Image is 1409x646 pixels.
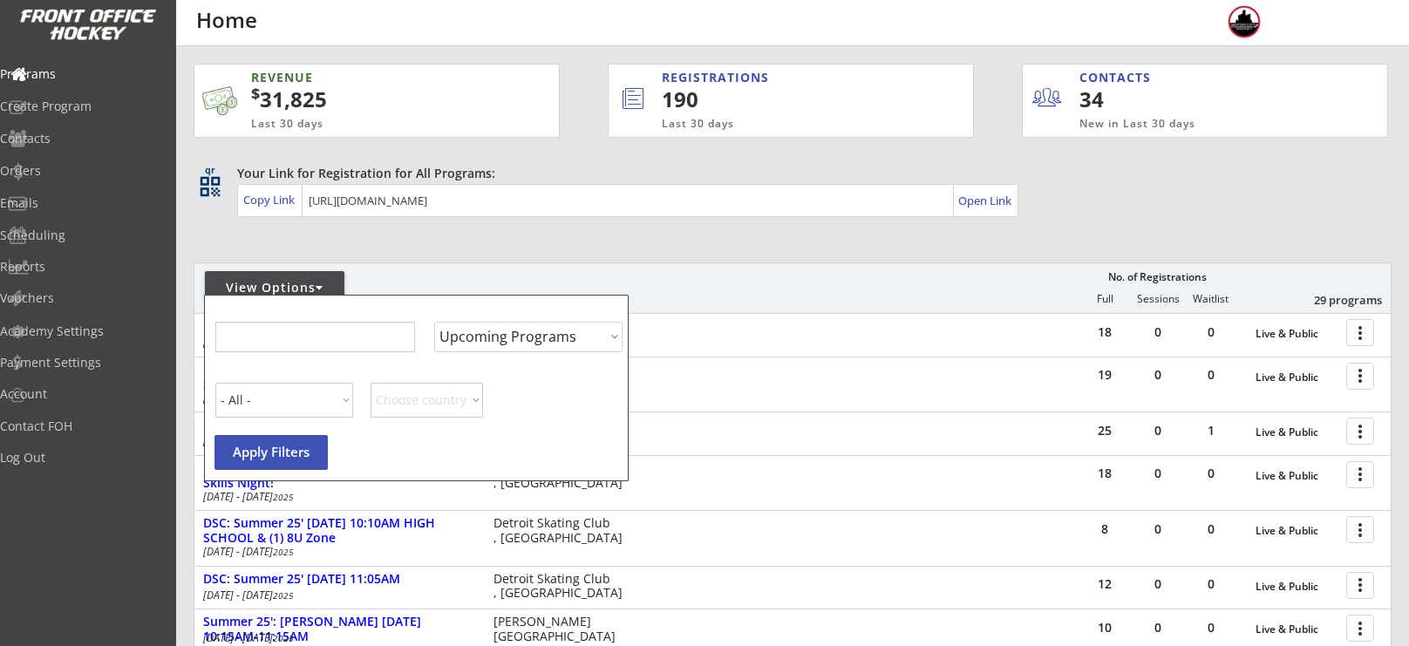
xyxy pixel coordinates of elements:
[1103,271,1211,283] div: No. of Registrations
[1132,425,1184,437] div: 0
[273,632,294,644] em: 2025
[958,194,1013,208] div: Open Link
[662,69,893,86] div: REGISTRATIONS
[203,363,475,392] div: DSC: Summer 25' [DATE] 6:05PM LTP / 6U / 8U Skills Night!
[203,590,470,601] div: [DATE] - [DATE]
[203,393,470,404] div: [DATE] - [DATE]
[1256,525,1338,537] div: Live & Public
[1079,622,1131,634] div: 10
[1132,326,1184,338] div: 0
[203,547,470,557] div: [DATE] - [DATE]
[1291,292,1382,308] div: 29 programs
[1132,622,1184,634] div: 0
[1079,326,1131,338] div: 18
[203,418,475,432] div: DSC: Summer 25' [DATE] 5:10PM
[203,615,475,644] div: Summer 25': [PERSON_NAME] [DATE] 10:15AM-11:15AM
[203,492,470,502] div: [DATE] - [DATE]
[1185,326,1237,338] div: 0
[1185,467,1237,479] div: 0
[251,117,474,132] div: Last 30 days
[205,279,344,296] div: View Options
[1132,523,1184,535] div: 0
[1256,581,1338,593] div: Live & Public
[1346,319,1374,346] button: more_vert
[251,69,474,86] div: REVENUE
[1185,523,1237,535] div: 0
[1132,369,1184,381] div: 0
[1346,516,1374,543] button: more_vert
[1346,615,1374,642] button: more_vert
[203,572,475,587] div: DSC: Summer 25' [DATE] 11:05AM
[1132,293,1184,305] div: Sessions
[1079,69,1159,86] div: CONTACTS
[1346,418,1374,445] button: more_vert
[1079,467,1131,479] div: 18
[203,337,470,348] div: [DATE] - [DATE]
[1256,371,1338,384] div: Live & Public
[1346,363,1374,390] button: more_vert
[203,461,475,491] div: DSC: Summer 25' [DATE] 6:05PM LTP-6U-8U Skills Night!
[662,85,915,114] div: 190
[203,516,475,546] div: DSC: Summer 25' [DATE] 10:10AM HIGH SCHOOL & (1) 8U Zone
[251,85,504,114] div: 31,825
[493,516,630,546] div: Detroit Skating Club , [GEOGRAPHIC_DATA]
[1079,425,1131,437] div: 25
[251,83,260,104] sup: $
[1185,369,1237,381] div: 0
[273,491,294,503] em: 2025
[1132,578,1184,590] div: 0
[1079,293,1131,305] div: Full
[1079,523,1131,535] div: 8
[237,165,1338,182] div: Your Link for Registration for All Programs:
[273,589,294,602] em: 2025
[1256,623,1338,636] div: Live & Public
[1346,572,1374,599] button: more_vert
[1185,578,1237,590] div: 0
[203,436,470,446] div: [DATE] - [DATE]
[1079,578,1131,590] div: 12
[493,572,630,602] div: Detroit Skating Club , [GEOGRAPHIC_DATA]
[1256,426,1338,439] div: Live & Public
[1256,470,1338,482] div: Live & Public
[273,546,294,558] em: 2025
[243,192,298,207] div: Copy Link
[1079,85,1187,114] div: 34
[197,173,223,200] button: qr_code
[203,633,470,643] div: [DATE] - [DATE]
[1079,117,1306,132] div: New in Last 30 days
[214,435,328,470] button: Apply Filters
[1132,467,1184,479] div: 0
[493,461,630,491] div: Detroit Skating Club , [GEOGRAPHIC_DATA]
[1256,328,1338,340] div: Live & Public
[1346,461,1374,488] button: more_vert
[1184,293,1236,305] div: Waitlist
[199,165,220,176] div: qr
[1185,425,1237,437] div: 1
[1185,622,1237,634] div: 0
[958,188,1013,213] a: Open Link
[662,117,902,132] div: Last 30 days
[203,319,475,334] div: DSC: Summer 25' [DATE] 5:10PM
[1079,369,1131,381] div: 19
